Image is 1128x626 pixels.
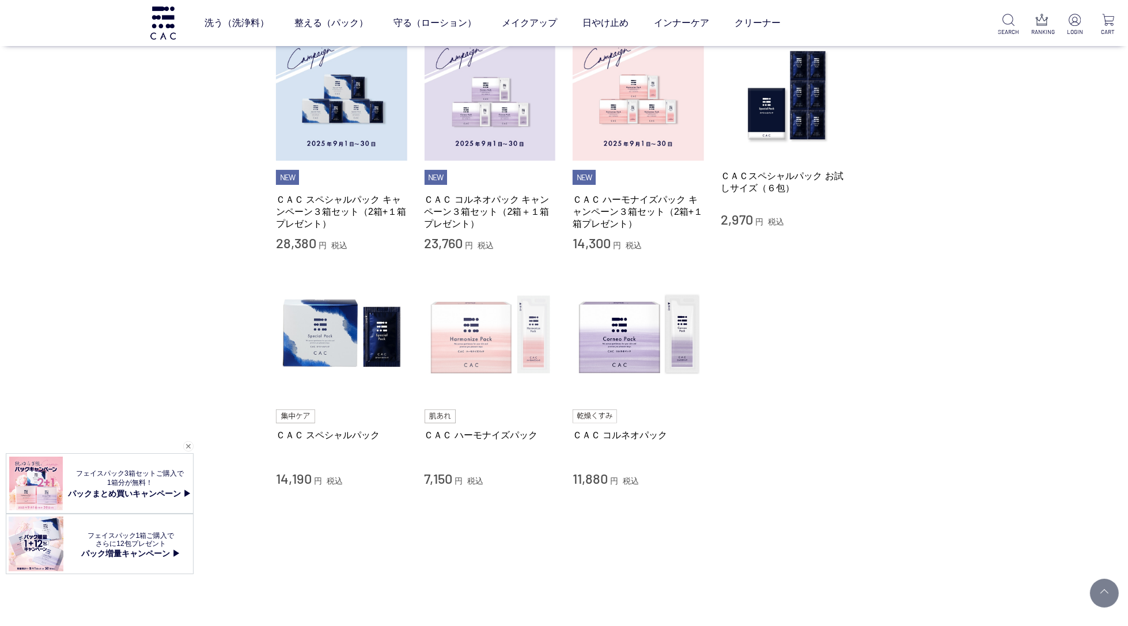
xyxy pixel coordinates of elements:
[276,409,315,423] img: 集中ケア
[654,7,709,39] a: インナーケア
[455,476,463,485] span: 円
[573,30,704,161] img: ＣＡＣ ハーモナイズパック キャンペーン３箱セット（2箱+１箱プレゼント）
[573,429,704,441] a: ＣＡＣ コルネオパック
[768,217,784,226] span: 税込
[573,409,617,423] img: 乾燥くすみ
[721,211,754,227] span: 2,970
[1031,14,1053,36] a: RANKING
[573,470,608,487] span: 11,880
[319,241,327,250] span: 円
[721,170,853,195] a: ＣＡＣスペシャルパック お試しサイズ（６包）
[1064,28,1085,36] p: LOGIN
[1031,28,1053,36] p: RANKING
[425,269,556,400] img: ＣＡＣ ハーモナイズパック
[205,7,269,39] a: 洗う（洗浄料）
[149,6,177,39] img: logo
[626,241,642,250] span: 税込
[573,234,611,251] span: 14,300
[613,241,621,250] span: 円
[425,409,456,423] img: 肌あれ
[721,30,853,161] img: ＣＡＣスペシャルパック お試しサイズ（６包）
[755,217,763,226] span: 円
[1064,14,1085,36] a: LOGIN
[276,170,299,185] li: NEW
[331,241,347,250] span: 税込
[610,476,618,485] span: 円
[425,170,448,185] li: NEW
[294,7,368,39] a: 整える（パック）
[276,470,312,487] span: 14,190
[393,7,476,39] a: 守る（ローション）
[465,241,473,250] span: 円
[425,470,453,487] span: 7,150
[735,7,781,39] a: クリーナー
[314,476,322,485] span: 円
[582,7,629,39] a: 日やけ止め
[327,476,343,485] span: 税込
[467,476,483,485] span: 税込
[623,476,639,485] span: 税込
[276,429,407,441] a: ＣＡＣ スペシャルパック
[1097,28,1119,36] p: CART
[276,30,407,161] img: ＣＡＣ スペシャルパック キャンペーン３箱セット（2箱+１箱プレゼント）
[573,269,704,400] img: ＣＡＣ コルネオパック
[276,269,407,400] img: ＣＡＣ スペシャルパック
[502,7,557,39] a: メイクアップ
[425,30,556,161] img: ＣＡＣ コルネオパック キャンペーン３箱セット（2箱＋１箱プレゼント）
[998,14,1019,36] a: SEARCH
[478,241,494,250] span: 税込
[1097,14,1119,36] a: CART
[573,194,704,230] a: ＣＡＣ ハーモナイズパック キャンペーン３箱セット（2箱+１箱プレゼント）
[276,194,407,230] a: ＣＡＣ スペシャルパック キャンペーン３箱セット（2箱+１箱プレゼント）
[998,28,1019,36] p: SEARCH
[425,234,463,251] span: 23,760
[425,429,556,441] a: ＣＡＣ ハーモナイズパック
[425,194,556,230] a: ＣＡＣ コルネオパック キャンペーン３箱セット（2箱＋１箱プレゼント）
[276,234,316,251] span: 28,380
[573,170,596,185] li: NEW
